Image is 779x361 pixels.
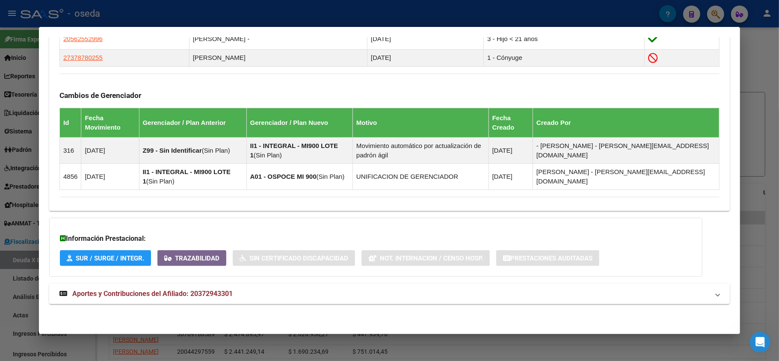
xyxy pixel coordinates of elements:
[189,49,367,66] td: [PERSON_NAME]
[204,147,228,154] span: Sin Plan
[489,137,533,163] td: [DATE]
[60,137,81,163] td: 316
[175,254,219,262] span: Trazabilidad
[380,254,483,262] span: Not. Internacion / Censo Hosp.
[60,108,81,137] th: Id
[63,54,103,61] span: 27378780255
[139,108,246,137] th: Gerenciador / Plan Anterior
[139,137,246,163] td: ( )
[250,142,338,159] strong: II1 - INTEGRAL - MI900 LOTE 1
[256,151,280,159] span: Sin Plan
[246,137,352,163] td: ( )
[72,290,233,298] span: Aportes y Contribuciones del Afiliado: 20372943301
[489,108,533,137] th: Fecha Creado
[496,250,599,266] button: Prestaciones Auditadas
[533,163,720,189] td: [PERSON_NAME] - [PERSON_NAME][EMAIL_ADDRESS][DOMAIN_NAME]
[189,28,367,49] td: [PERSON_NAME] -
[489,163,533,189] td: [DATE]
[361,250,490,266] button: Not. Internacion / Censo Hosp.
[143,168,231,185] strong: II1 - INTEGRAL - MI900 LOTE 1
[484,49,645,66] td: 1 - Cónyuge
[59,91,720,100] h3: Cambios de Gerenciador
[143,147,202,154] strong: Z99 - Sin Identificar
[60,234,692,244] h3: Información Prestacional:
[484,28,645,49] td: 3 - Hijo < 21 años
[533,137,720,163] td: - [PERSON_NAME] - [PERSON_NAME][EMAIL_ADDRESS][DOMAIN_NAME]
[233,250,355,266] button: Sin Certificado Discapacidad
[352,108,489,137] th: Motivo
[60,163,81,189] td: 4856
[246,108,352,137] th: Gerenciador / Plan Nuevo
[250,173,317,180] strong: A01 - OSPOCE MI 900
[246,163,352,189] td: ( )
[352,137,489,163] td: Movimiento automático por actualización de padrón ágil
[533,108,720,137] th: Creado Por
[63,35,103,42] span: 20562552996
[148,178,172,185] span: Sin Plan
[367,49,483,66] td: [DATE]
[76,254,144,262] span: SUR / SURGE / INTEGR.
[81,163,139,189] td: [DATE]
[319,173,343,180] span: Sin Plan
[81,137,139,163] td: [DATE]
[157,250,226,266] button: Trazabilidad
[352,163,489,189] td: UNIFICACION DE GERENCIADOR
[750,332,770,352] iframe: Intercom live chat
[367,28,483,49] td: [DATE]
[510,254,592,262] span: Prestaciones Auditadas
[81,108,139,137] th: Fecha Movimiento
[139,163,246,189] td: ( )
[49,284,730,304] mat-expansion-panel-header: Aportes y Contribuciones del Afiliado: 20372943301
[60,250,151,266] button: SUR / SURGE / INTEGR.
[249,254,348,262] span: Sin Certificado Discapacidad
